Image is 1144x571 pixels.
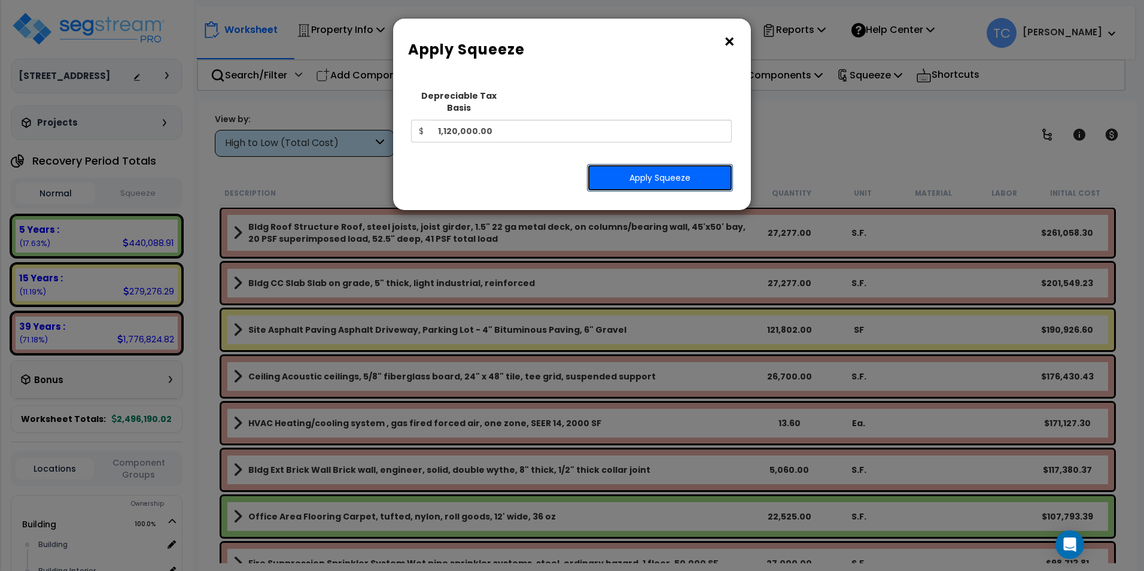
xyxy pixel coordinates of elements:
button: × [723,32,736,51]
label: Depreciable Tax Basis [411,90,507,114]
span: $ [411,120,431,142]
div: Open Intercom Messenger [1055,530,1084,559]
h6: Apply Squeeze [408,40,736,60]
input: 0.00 [431,120,732,142]
button: Apply Squeeze [587,164,733,192]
